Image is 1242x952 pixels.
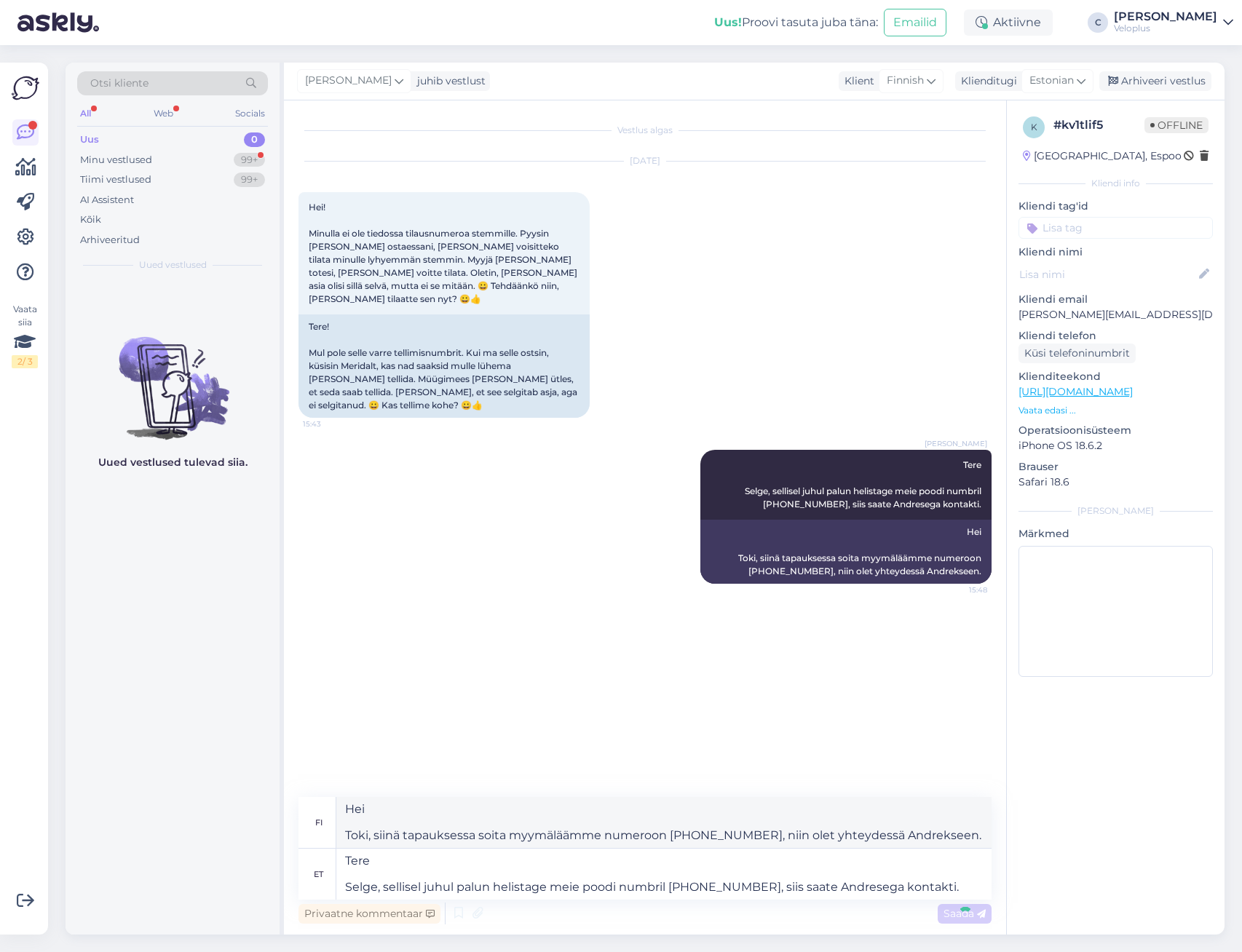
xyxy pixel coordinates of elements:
p: Kliendi telefon [1018,328,1213,344]
p: [PERSON_NAME][EMAIL_ADDRESS][DOMAIN_NAME] [1018,307,1213,322]
div: [PERSON_NAME] [1114,11,1217,23]
div: [DATE] [298,154,992,167]
div: 2 / 3 [12,355,38,368]
div: Klient [839,74,874,89]
div: 99+ [234,153,265,167]
span: [PERSON_NAME] [305,73,392,89]
span: 15:43 [303,419,357,429]
span: [PERSON_NAME] [925,438,987,449]
input: Lisa nimi [1019,266,1196,282]
div: Aktiivne [964,9,1053,36]
button: Emailid [884,9,946,36]
div: Klienditugi [955,74,1017,89]
div: Web [151,104,176,123]
p: Brauser [1018,459,1213,475]
p: Kliendi email [1018,292,1213,307]
div: [PERSON_NAME] [1018,504,1213,517]
div: Minu vestlused [80,153,152,167]
a: [PERSON_NAME]Veloplus [1114,11,1233,34]
div: Uus [80,132,99,147]
div: Hei Toki, siinä tapauksessa soita myymäläämme numeroon [PHONE_NUMBER], niin olet yhteydessä Andre... [700,520,992,584]
div: AI Assistent [80,193,134,207]
div: Veloplus [1114,23,1217,34]
div: Kõik [80,213,101,227]
div: Küsi telefoninumbrit [1018,344,1136,363]
div: C [1088,12,1108,33]
span: Finnish [887,73,924,89]
p: Klienditeekond [1018,369,1213,384]
img: No chats [66,311,280,442]
p: Uued vestlused tulevad siia. [98,455,248,470]
div: Vaata siia [12,303,38,368]
span: Offline [1144,117,1209,133]
p: Kliendi tag'id [1018,199,1213,214]
div: Kliendi info [1018,177,1213,190]
div: [GEOGRAPHIC_DATA], Espoo [1023,148,1182,164]
p: Operatsioonisüsteem [1018,423,1213,438]
span: Otsi kliente [90,76,149,91]
div: Arhiveeritud [80,233,140,247]
span: Uued vestlused [139,258,207,271]
p: Safari 18.6 [1018,475,1213,490]
div: All [77,104,94,123]
div: Proovi tasuta juba täna: [714,14,878,31]
input: Lisa tag [1018,217,1213,239]
span: Estonian [1029,73,1074,89]
span: k [1031,122,1037,132]
div: Tiimi vestlused [80,172,151,187]
p: Kliendi nimi [1018,245,1213,260]
div: juhib vestlust [411,74,486,89]
div: Vestlus algas [298,124,992,137]
a: [URL][DOMAIN_NAME] [1018,385,1133,398]
p: iPhone OS 18.6.2 [1018,438,1213,453]
div: # kv1tlif5 [1053,116,1144,134]
div: 99+ [234,172,265,187]
div: Tere! Mul pole selle varre tellimisnumbrit. Kui ma selle ostsin, küsisin Meridalt, kas nad saaksi... [298,314,590,418]
div: Arhiveeri vestlus [1099,71,1211,91]
p: Vaata edasi ... [1018,404,1213,417]
div: 0 [244,132,265,147]
span: Hei! Minulla ei ole tiedossa tilausnumeroa stemmille. Pyysin [PERSON_NAME] ostaessani, [PERSON_NA... [309,202,580,304]
b: Uus! [714,15,742,29]
div: Socials [232,104,268,123]
p: Märkmed [1018,526,1213,542]
img: Askly Logo [12,74,39,102]
span: 15:48 [933,584,987,595]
